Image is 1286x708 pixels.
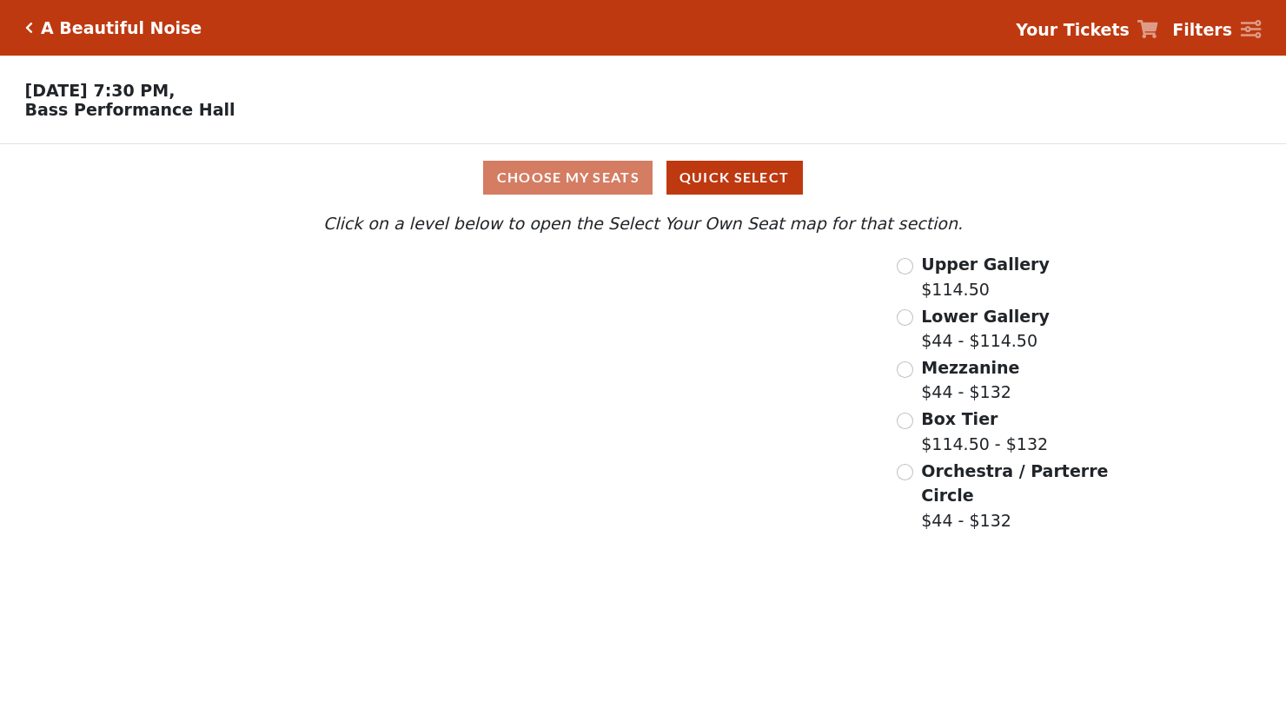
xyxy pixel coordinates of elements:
strong: Your Tickets [1016,20,1130,39]
span: Box Tier [921,409,998,428]
span: Orchestra / Parterre Circle [921,461,1108,506]
path: Lower Gallery - Seats Available: 16 [320,321,624,418]
label: $114.50 [921,252,1050,301]
a: Your Tickets [1016,17,1158,43]
path: Upper Gallery - Seats Available: 280 [297,265,585,334]
strong: Filters [1172,20,1232,39]
label: $114.50 - $132 [921,407,1048,456]
h5: A Beautiful Noise [41,18,202,38]
span: Mezzanine [921,358,1019,377]
span: Lower Gallery [921,307,1050,326]
a: Click here to go back to filters [25,22,33,34]
label: $44 - $114.50 [921,304,1050,354]
p: Click on a level below to open the Select Your Own Seat map for that section. [173,211,1113,236]
label: $44 - $132 [921,459,1110,533]
span: Upper Gallery [921,255,1050,274]
button: Quick Select [666,161,803,195]
path: Orchestra / Parterre Circle - Seats Available: 5 [456,505,748,681]
a: Filters [1172,17,1261,43]
label: $44 - $132 [921,355,1019,405]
